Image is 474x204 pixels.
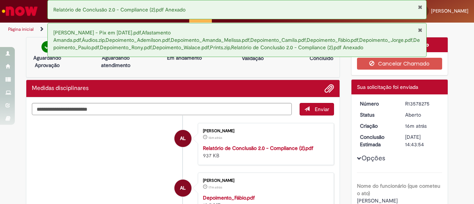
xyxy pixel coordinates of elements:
div: Antonio Carlos De Sousa Lira [174,180,191,197]
a: Relatório de Conclusão 2.0 - Compliance (2).pdf [203,145,313,151]
span: [PERSON_NAME] [431,8,468,14]
span: Enviar [315,106,329,113]
a: Página inicial [8,26,34,32]
div: [PERSON_NAME] [203,129,326,133]
time: 29/09/2025 16:43:50 [405,123,427,129]
dt: Criação [354,122,400,130]
button: Fechar Notificação [418,27,423,33]
div: Antonio Carlos De Sousa Lira [174,130,191,147]
div: 29/09/2025 16:43:50 [405,122,440,130]
div: [PERSON_NAME] [203,178,326,183]
img: check-circle-green.png [41,41,53,53]
button: Fechar Notificação [418,4,423,10]
span: 16m atrás [405,123,427,129]
button: Adicionar anexos [324,84,334,93]
div: Aberto [405,111,440,118]
div: 937 KB [203,144,326,159]
time: 29/09/2025 16:43:41 [208,136,222,140]
b: Nome do funcionário (que cometeu o ato) [357,183,440,197]
time: 29/09/2025 16:43:23 [208,185,222,190]
span: [PERSON_NAME] [357,197,398,204]
a: Depoimento_Fábio.pdf [203,194,255,201]
span: AL [180,130,186,147]
p: Aguardando Aprovação [29,54,65,69]
dt: Número [354,100,400,107]
button: Cancelar Chamado [357,58,443,70]
span: 16m atrás [208,136,222,140]
span: AL [180,179,186,197]
img: ServiceNow [1,4,39,19]
div: [DATE] 14:43:54 [405,133,440,148]
span: [PERSON_NAME] - Pix em [DATE].pdf,Afastamento Amanda.pdf,Áudios.zip,Depoimento_Ademilson.pdf,Depo... [53,29,420,51]
button: Enviar [300,103,334,116]
dt: Conclusão Estimada [354,133,400,148]
ul: Trilhas de página [6,23,310,36]
div: R13578275 [405,100,440,107]
span: 17m atrás [208,185,222,190]
h2: Medidas disciplinares Histórico de tíquete [32,85,89,92]
span: Relatório de Conclusão 2.0 - Compliance (2).pdf Anexado [53,6,186,13]
textarea: Digite sua mensagem aqui... [32,103,292,115]
p: Aguardando atendimento [98,54,134,69]
dt: Status [354,111,400,118]
span: Sua solicitação foi enviada [357,84,418,90]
